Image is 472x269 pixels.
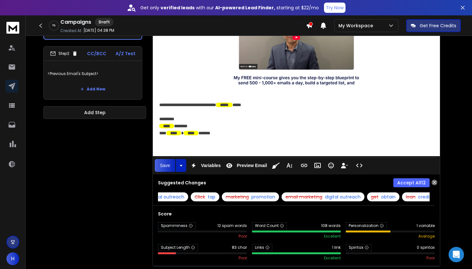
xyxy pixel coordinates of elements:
span: excellent [324,234,341,239]
button: Add Step [43,106,146,119]
p: CC/BCC [87,50,106,57]
button: Variables [188,159,222,172]
p: Try Now [326,4,344,11]
span: Word Count [252,222,287,229]
h1: Campaigns [60,18,91,26]
span: get [371,194,379,200]
h3: Suggested Changes [158,180,206,186]
span: poor [239,234,247,239]
button: H [6,252,19,265]
p: Get only with our starting at $22/mo [140,4,319,11]
button: Get Free Credits [406,19,461,32]
span: 1 link [332,245,341,250]
p: <Previous Email's Subject> [48,65,138,83]
span: average [418,234,435,239]
span: poor [426,256,435,261]
span: 83 char [232,245,247,250]
div: Draft [95,18,113,26]
span: Click [195,194,205,200]
button: Insert Unsubscribe Link [338,159,351,172]
span: Subject Length [158,244,198,251]
span: 0 spintax [417,245,435,250]
div: Open Intercom Messenger [449,247,464,262]
span: poor [239,256,247,261]
span: obtain [381,194,396,200]
span: 108 words [321,223,341,228]
p: Get Free Credits [420,22,456,29]
p: [DATE] 04:38 PM [83,28,114,33]
span: credit [418,194,431,200]
img: logo [6,22,19,34]
div: Step 2 [50,51,78,56]
span: Spamminess [158,222,196,229]
span: excellent [324,256,341,261]
button: Preview Email [223,159,268,172]
span: 12 spam words [217,223,247,228]
p: Created At: [60,28,82,33]
span: Preview Email [235,163,268,168]
p: A/Z Test [116,50,135,57]
button: Add New [75,83,110,96]
button: Clean HTML [270,159,282,172]
p: 0 % [52,24,56,28]
strong: verified leads [161,4,195,11]
h3: Score [158,211,435,217]
span: marketing [226,194,249,200]
button: Insert Link (⌘K) [298,159,310,172]
button: Save [155,159,175,172]
button: More Text [283,159,295,172]
span: digital outreach [149,194,184,200]
button: Accept All12 [393,178,430,187]
span: Links [252,244,272,251]
span: digital outreach [325,194,361,200]
button: Try Now [324,3,345,13]
span: Variables [200,163,222,168]
span: 1 variable [416,223,435,228]
span: Personalization [346,222,387,229]
span: promotion [251,194,275,200]
span: tap [208,194,215,200]
strong: AI-powered Lead Finder, [215,4,275,11]
span: Spintax [346,244,371,251]
span: loan [406,194,415,200]
span: email marketing [285,194,322,200]
p: My Workspace [338,22,376,29]
li: Step2CC/BCCA/Z Test<Previous Email's Subject>Add New [43,46,142,100]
